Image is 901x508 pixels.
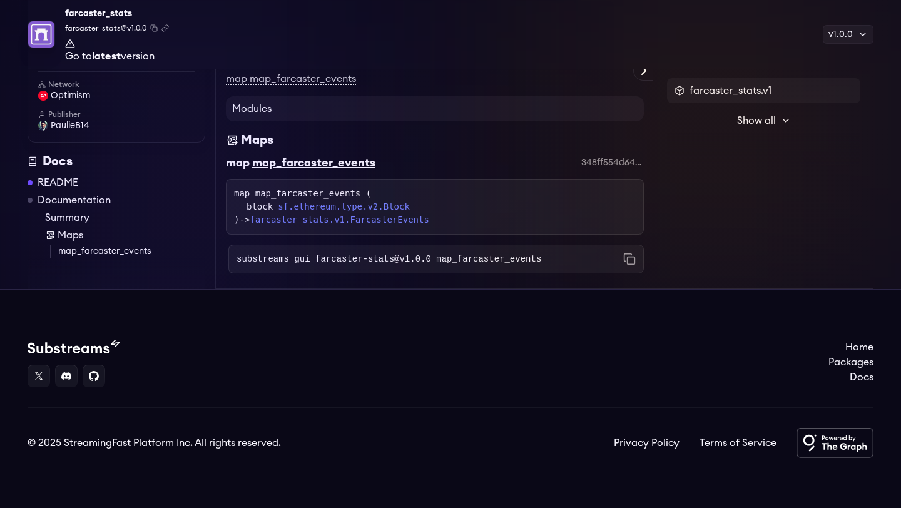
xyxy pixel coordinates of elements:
[51,89,90,102] span: optimism
[239,215,429,225] span: ->
[65,5,169,23] div: farcaster_stats
[828,340,873,355] a: Home
[241,131,273,149] div: Maps
[38,175,78,190] a: README
[828,370,873,385] a: Docs
[38,79,195,89] h6: Network
[226,131,238,149] img: Maps icon
[247,200,636,213] div: block
[38,89,195,102] a: optimism
[237,253,541,265] code: substreams gui farcaster-stats@v1.0.0 map_farcaster_events
[51,119,89,132] span: PaulieB14
[737,113,776,128] span: Show all
[823,25,873,44] div: v1.0.0
[28,153,205,170] div: Docs
[38,121,48,131] img: User Avatar
[161,24,169,32] button: Copy .spkg link to clipboard
[38,109,195,119] h6: Publisher
[65,39,169,61] a: Go tolatestversion
[690,83,771,98] span: farcaster_stats.v1
[234,187,636,226] div: map map_farcaster_events ( )
[38,91,48,101] img: optimism
[58,245,205,258] a: map_farcaster_events
[250,215,429,225] a: farcaster_stats.v1.FarcasterEvents
[45,210,205,225] a: Summary
[667,108,860,133] button: Show all
[38,119,195,132] a: PaulieB14
[45,228,205,243] a: Maps
[278,200,410,213] a: sf.ethereum.type.v2.Block
[65,23,146,34] span: farcaster_stats@v1.0.0
[614,435,680,450] a: Privacy Policy
[226,96,644,121] h4: Modules
[150,24,158,32] button: Copy package name and version
[581,156,644,169] div: 348ff554d641c101c279a8ce29ead0a0b530123c
[226,154,250,171] div: map
[226,74,356,85] a: map map_farcaster_events
[700,435,776,450] a: Terms of Service
[828,355,873,370] a: Packages
[797,428,873,458] img: Powered by The Graph
[28,435,281,450] div: © 2025 StreamingFast Platform Inc. All rights reserved.
[252,154,375,171] div: map_farcaster_events
[28,340,120,355] img: Substream's logo
[38,193,111,208] a: Documentation
[28,21,54,48] img: Package Logo
[45,230,55,240] img: Map icon
[92,51,121,61] strong: latest
[623,253,636,265] button: Copy command to clipboard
